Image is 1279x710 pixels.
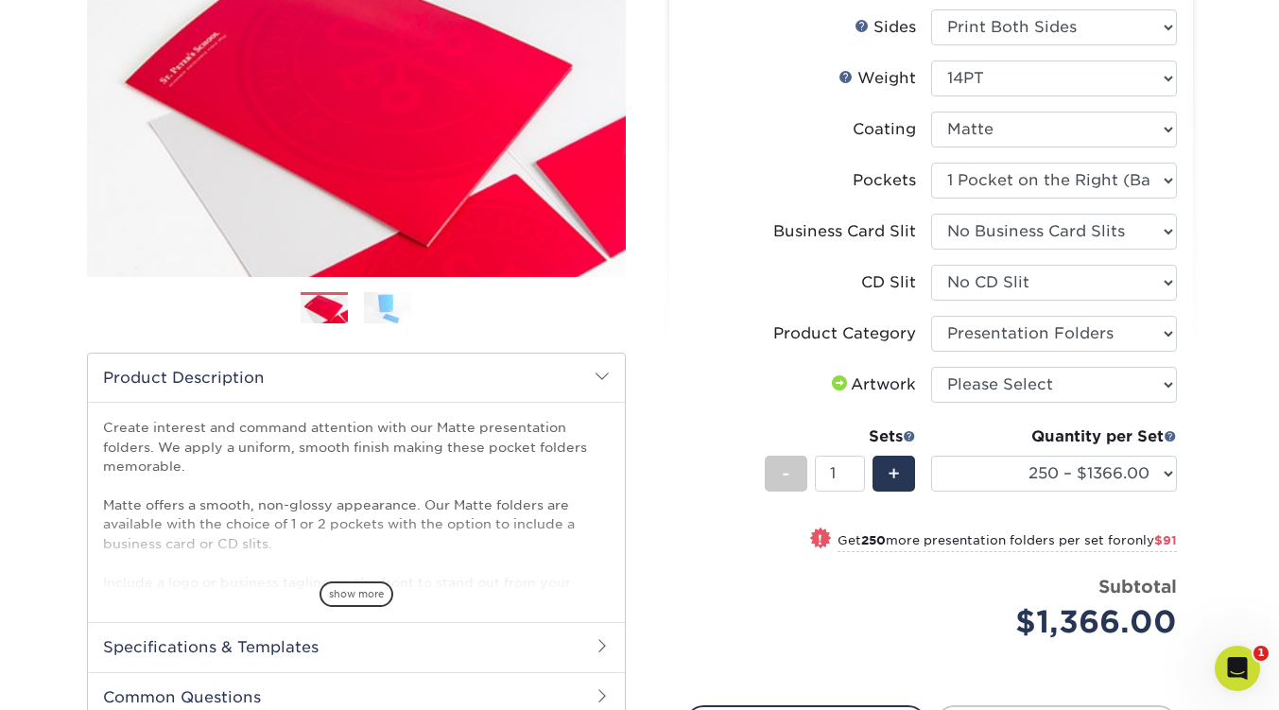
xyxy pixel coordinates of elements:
[861,271,916,294] div: CD Slit
[782,459,790,488] span: -
[320,581,393,607] span: show more
[818,529,822,549] span: !
[1215,646,1260,691] iframe: Intercom live chat
[1253,646,1269,661] span: 1
[853,169,916,192] div: Pockets
[861,533,886,547] strong: 250
[765,425,916,448] div: Sets
[1127,533,1177,547] span: only
[828,373,916,396] div: Artwork
[773,322,916,345] div: Product Category
[931,425,1177,448] div: Quantity per Set
[838,533,1177,552] small: Get more presentation folders per set for
[301,293,348,326] img: Presentation Folders 01
[773,220,916,243] div: Business Card Slit
[855,16,916,39] div: Sides
[88,622,625,671] h2: Specifications & Templates
[838,67,916,90] div: Weight
[888,459,900,488] span: +
[364,291,411,324] img: Presentation Folders 02
[1098,576,1177,597] strong: Subtotal
[853,118,916,141] div: Coating
[88,354,625,402] h2: Product Description
[1154,533,1177,547] span: $91
[945,599,1177,645] div: $1,366.00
